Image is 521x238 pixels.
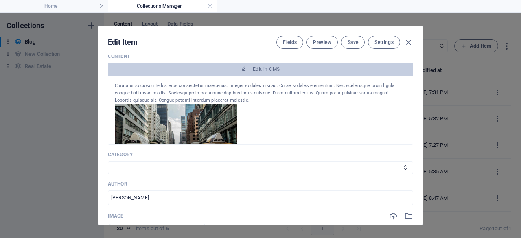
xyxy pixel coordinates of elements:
p: Image [108,213,124,219]
h4: Collections Manager [108,2,217,11]
h2: Edit Item [108,37,138,47]
button: Fields [276,36,303,49]
p: Content [108,53,413,59]
button: Settings [368,36,400,49]
span: Fields [283,39,297,46]
button: Save [341,36,365,49]
span: Edit in CMS [253,66,280,72]
button: Preview [306,36,337,49]
p: Category [108,151,413,158]
button: Edit in CMS [108,63,413,76]
div: Curabitur sociosqu tellus eros consectetur maecenas. Integer sodales nisi ac. Curae sodales eleme... [115,82,406,104]
span: Save [348,39,358,46]
p: Author [108,181,413,187]
span: Settings [374,39,394,46]
i: Select from file manager or stock photos [404,212,413,221]
span: Preview [313,39,331,46]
